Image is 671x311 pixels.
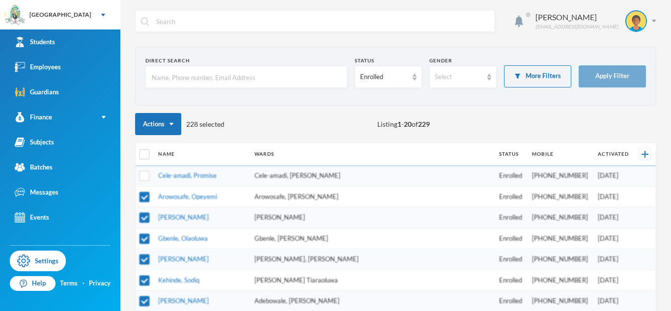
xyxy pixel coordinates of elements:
th: Wards [250,143,494,166]
a: Gbenle, Olaoluwa [158,234,208,242]
td: [DATE] [593,249,634,270]
a: Cele-amadi, Promise [158,171,217,179]
img: search [140,17,149,26]
div: [EMAIL_ADDRESS][DOMAIN_NAME] [535,23,618,30]
a: Privacy [89,279,111,288]
td: [DATE] [593,186,634,207]
td: Gbenle, [PERSON_NAME] [250,228,494,249]
div: Subjects [15,137,54,147]
div: Employees [15,62,61,72]
td: [PHONE_NUMBER] [527,270,593,291]
td: [PERSON_NAME] Tiaraoluwa [250,270,494,291]
a: Help [10,276,56,291]
div: 228 selected [135,113,224,135]
a: Arowosafe, Opeyemi [158,193,217,200]
th: Status [494,143,527,166]
a: Terms [60,279,78,288]
td: [PHONE_NUMBER] [527,207,593,228]
a: Settings [10,251,66,271]
div: Messages [15,187,58,198]
a: [PERSON_NAME] [158,297,209,305]
td: [DATE] [593,166,634,187]
td: [DATE] [593,207,634,228]
td: [PERSON_NAME] [250,207,494,228]
b: 1 [397,120,401,128]
td: Enrolled [494,270,527,291]
div: Events [15,212,49,223]
td: Enrolled [494,207,527,228]
button: Actions [135,113,181,135]
input: Search [155,10,490,32]
button: More Filters [504,65,571,87]
img: + [642,151,648,158]
img: STUDENT [626,11,646,31]
div: Students [15,37,55,47]
a: [PERSON_NAME] [158,213,209,221]
a: Kehinde, Sodiq [158,276,199,284]
td: Cele-amadi, [PERSON_NAME] [250,166,494,187]
div: Batches [15,162,53,172]
th: Name [153,143,250,166]
td: [PHONE_NUMBER] [527,249,593,270]
td: [DATE] [593,270,634,291]
div: Guardians [15,87,59,97]
td: Arowosafe, [PERSON_NAME] [250,186,494,207]
td: Enrolled [494,249,527,270]
th: Mobile [527,143,593,166]
td: [PHONE_NUMBER] [527,186,593,207]
div: Select [435,72,482,82]
a: [PERSON_NAME] [158,255,209,263]
div: Enrolled [360,72,408,82]
div: Direct Search [145,57,347,64]
td: [PHONE_NUMBER] [527,228,593,249]
span: Listing - of [377,119,430,129]
div: Gender [429,57,497,64]
div: Finance [15,112,52,122]
th: Activated [593,143,634,166]
td: [DATE] [593,228,634,249]
td: Enrolled [494,166,527,187]
div: Status [355,57,422,64]
td: Enrolled [494,228,527,249]
td: [PHONE_NUMBER] [527,166,593,187]
div: · [83,279,84,288]
div: [PERSON_NAME] [535,11,618,23]
button: Apply Filter [579,65,646,87]
div: [GEOGRAPHIC_DATA] [29,10,91,19]
input: Name, Phone number, Email Address [151,66,342,88]
td: Enrolled [494,186,527,207]
td: [PERSON_NAME], [PERSON_NAME] [250,249,494,270]
b: 229 [418,120,430,128]
b: 20 [404,120,412,128]
img: logo [5,5,25,25]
